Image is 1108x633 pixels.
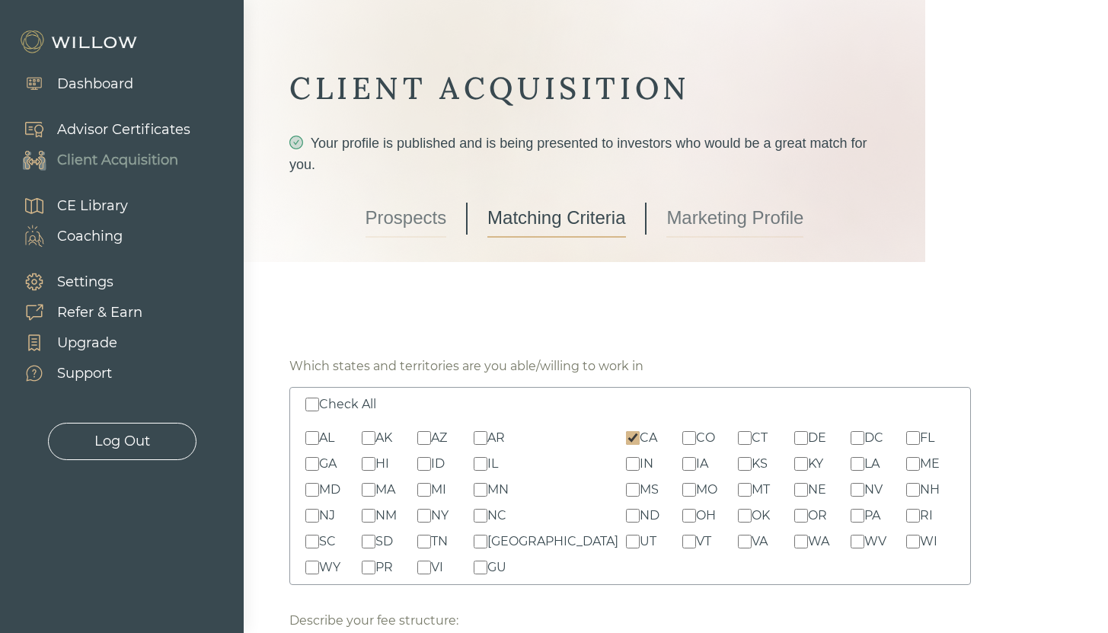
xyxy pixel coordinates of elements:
div: Client Acquisition [57,150,178,171]
div: VI [431,558,443,577]
input: WY [305,561,319,574]
input: NV [851,483,864,497]
div: GA [319,455,337,473]
input: MS [626,483,640,497]
div: PR [375,558,393,577]
div: CT [752,429,768,447]
div: FL [920,429,934,447]
input: VI [417,561,431,574]
input: ND [626,509,640,523]
input: AR [474,431,487,445]
input: HI [362,457,375,471]
div: ME [920,455,940,473]
input: RI [906,509,920,523]
div: WY [319,558,340,577]
div: KS [752,455,768,473]
div: NY [431,507,449,525]
div: OR [808,507,827,525]
input: NE [794,483,808,497]
a: Advisor Certificates [8,114,190,145]
input: ME [906,457,920,471]
div: CA [640,429,657,447]
input: CO [682,431,696,445]
input: MA [362,483,375,497]
input: DE [794,431,808,445]
div: IN [640,455,653,473]
input: ID [417,457,431,471]
a: Refer & Earn [8,297,142,328]
a: Coaching [8,221,128,251]
div: Dashboard [57,74,133,94]
div: OH [696,507,716,525]
div: Settings [57,272,113,293]
input: [GEOGRAPHIC_DATA] [474,535,487,548]
input: FL [906,431,920,445]
input: MO [682,483,696,497]
input: TN [417,535,431,548]
div: PA [864,507,880,525]
input: AL [305,431,319,445]
input: GA [305,457,319,471]
a: Upgrade [8,328,142,358]
div: ID [431,455,445,473]
div: NH [920,481,940,499]
a: Settings [8,267,142,297]
input: VT [682,535,696,548]
div: Upgrade [57,333,117,353]
input: SC [305,535,319,548]
input: VA [738,535,752,548]
div: Log Out [94,431,150,452]
a: CE Library [8,190,128,221]
a: Matching Criteria [487,200,625,238]
div: WI [920,532,937,551]
div: CO [696,429,715,447]
div: Refer & Earn [57,302,142,323]
a: Prospects [366,200,447,238]
input: DC [851,431,864,445]
div: NC [487,507,506,525]
input: OK [738,509,752,523]
div: AZ [431,429,447,447]
div: Your profile is published and is being presented to investors who would be a great match for you. [289,133,880,175]
div: MD [319,481,340,499]
input: SD [362,535,375,548]
div: Which states and territories are you able/willing to work in [289,357,643,376]
input: CT [738,431,752,445]
div: NM [375,507,397,525]
div: KY [808,455,823,473]
input: PA [851,509,864,523]
div: Support [57,363,112,384]
input: MI [417,483,431,497]
div: Advisor Certificates [57,120,190,140]
input: IL [474,457,487,471]
div: LA [864,455,880,473]
div: RI [920,507,933,525]
div: VA [752,532,768,551]
div: WV [864,532,886,551]
input: NM [362,509,375,523]
input: NJ [305,509,319,523]
div: MO [696,481,717,499]
div: NE [808,481,826,499]
div: TN [431,532,448,551]
div: CE Library [57,196,128,216]
input: CA [626,431,640,445]
div: NJ [319,507,335,525]
div: UT [640,532,656,551]
div: NV [864,481,883,499]
div: Coaching [57,226,123,247]
div: DE [808,429,826,447]
div: MN [487,481,509,499]
input: IN [626,457,640,471]
input: OH [682,509,696,523]
input: GU [474,561,487,574]
div: GU [487,558,506,577]
input: MN [474,483,487,497]
a: Dashboard [8,69,133,99]
div: Describe your fee structure: [289,612,458,630]
div: ND [640,507,659,525]
input: MT [738,483,752,497]
input: NY [417,509,431,523]
div: [GEOGRAPHIC_DATA] [487,532,618,551]
div: AL [319,429,334,447]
